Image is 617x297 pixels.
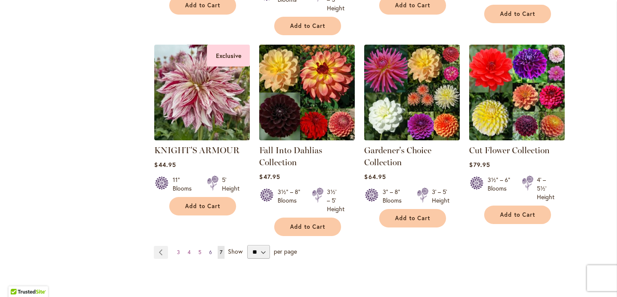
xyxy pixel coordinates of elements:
[154,145,240,155] a: KNIGHT'S ARMOUR
[274,247,297,255] span: per page
[364,45,460,140] img: Gardener's Choice Collection
[222,176,240,193] div: 5' Height
[469,145,550,155] a: Cut Flower Collection
[185,203,220,210] span: Add to Cart
[290,22,325,30] span: Add to Cart
[469,134,565,142] a: CUT FLOWER COLLECTION
[209,249,212,255] span: 6
[6,267,30,291] iframe: Launch Accessibility Center
[228,247,243,255] span: Show
[154,134,250,142] a: KNIGHT'S ARMOUR Exclusive
[185,2,220,9] span: Add to Cart
[154,45,250,140] img: KNIGHT'S ARMOUR
[488,176,512,201] div: 3½" – 6" Blooms
[207,246,214,259] a: 6
[484,206,551,224] button: Add to Cart
[469,45,565,140] img: CUT FLOWER COLLECTION
[169,197,236,215] button: Add to Cart
[383,188,407,205] div: 3" – 8" Blooms
[500,211,535,218] span: Add to Cart
[207,45,250,67] div: Exclusive
[364,134,460,142] a: Gardener's Choice Collection
[186,246,193,259] a: 4
[173,176,197,193] div: 11" Blooms
[259,134,355,142] a: Fall Into Dahlias Collection
[177,249,180,255] span: 3
[290,223,325,230] span: Add to Cart
[395,2,430,9] span: Add to Cart
[537,176,554,201] div: 4' – 5½' Height
[274,218,341,236] button: Add to Cart
[278,188,302,213] div: 3½" – 8" Blooms
[484,5,551,23] button: Add to Cart
[395,215,430,222] span: Add to Cart
[196,246,204,259] a: 5
[364,145,431,167] a: Gardener's Choice Collection
[220,249,222,255] span: 7
[188,249,191,255] span: 4
[432,188,449,205] div: 3' – 5' Height
[154,161,176,169] span: $44.95
[198,249,201,255] span: 5
[469,161,490,169] span: $79.95
[364,173,386,181] span: $64.95
[259,145,322,167] a: Fall Into Dahlias Collection
[500,10,535,18] span: Add to Cart
[274,17,341,35] button: Add to Cart
[327,188,344,213] div: 3½' – 5' Height
[175,246,182,259] a: 3
[259,173,280,181] span: $47.95
[379,209,446,227] button: Add to Cart
[259,45,355,140] img: Fall Into Dahlias Collection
